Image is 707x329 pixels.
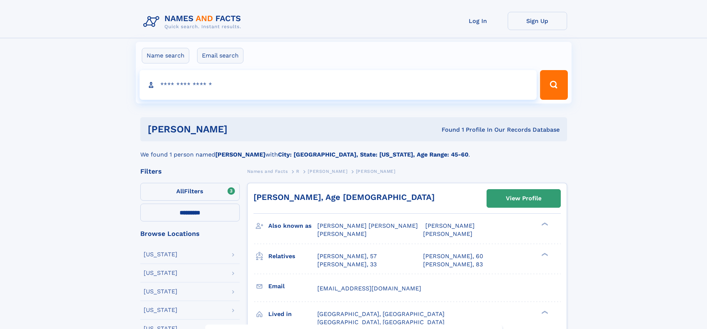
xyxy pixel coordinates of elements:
[140,183,240,201] label: Filters
[317,285,421,292] span: [EMAIL_ADDRESS][DOMAIN_NAME]
[253,193,435,202] a: [PERSON_NAME], Age [DEMOGRAPHIC_DATA]
[317,260,377,269] a: [PERSON_NAME], 33
[247,167,288,176] a: Names and Facts
[268,308,317,320] h3: Lived in
[215,151,265,158] b: [PERSON_NAME]
[423,260,483,269] a: [PERSON_NAME], 83
[144,289,177,295] div: [US_STATE]
[144,251,177,257] div: [US_STATE]
[144,307,177,313] div: [US_STATE]
[142,48,189,63] label: Name search
[448,12,508,30] a: Log In
[308,169,347,174] span: [PERSON_NAME]
[176,188,184,195] span: All
[317,222,418,229] span: [PERSON_NAME] [PERSON_NAME]
[296,169,300,174] span: R
[540,70,567,100] button: Search Button
[140,70,537,100] input: search input
[148,125,335,134] h1: [PERSON_NAME]
[144,270,177,276] div: [US_STATE]
[506,190,541,207] div: View Profile
[334,126,560,134] div: Found 1 Profile In Our Records Database
[508,12,567,30] a: Sign Up
[317,252,377,260] a: [PERSON_NAME], 57
[278,151,468,158] b: City: [GEOGRAPHIC_DATA], State: [US_STATE], Age Range: 45-60
[268,220,317,232] h3: Also known as
[197,48,243,63] label: Email search
[140,168,240,175] div: Filters
[296,167,300,176] a: R
[140,230,240,237] div: Browse Locations
[423,230,472,237] span: [PERSON_NAME]
[308,167,347,176] a: [PERSON_NAME]
[140,141,567,159] div: We found 1 person named with .
[317,230,367,237] span: [PERSON_NAME]
[540,310,549,315] div: ❯
[268,250,317,263] h3: Relatives
[317,319,445,326] span: [GEOGRAPHIC_DATA], [GEOGRAPHIC_DATA]
[140,12,247,32] img: Logo Names and Facts
[423,252,483,260] a: [PERSON_NAME], 60
[268,280,317,293] h3: Email
[317,310,445,318] span: [GEOGRAPHIC_DATA], [GEOGRAPHIC_DATA]
[540,252,549,257] div: ❯
[425,222,475,229] span: [PERSON_NAME]
[540,222,549,227] div: ❯
[356,169,396,174] span: [PERSON_NAME]
[487,190,560,207] a: View Profile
